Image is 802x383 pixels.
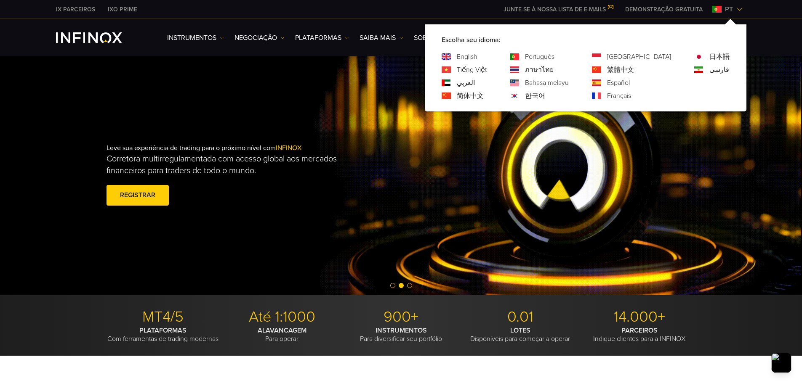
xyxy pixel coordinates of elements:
p: Para operar [226,326,338,343]
p: Escolha seu idioma: [442,35,730,45]
a: Registrar [107,185,169,206]
a: Language [457,78,475,88]
p: 0.01 [464,308,577,326]
a: Language [709,52,730,62]
a: Saiba mais [360,33,403,43]
a: Language [607,65,634,75]
span: Go to slide 3 [407,283,412,288]
a: Language [607,78,630,88]
a: NEGOCIAÇÃO [234,33,285,43]
a: INFINOX MENU [619,5,709,14]
a: Language [525,65,554,75]
a: PLATAFORMAS [295,33,349,43]
a: Language [457,52,477,62]
span: Go to slide 2 [399,283,404,288]
span: Go to slide 1 [390,283,395,288]
a: Language [607,91,631,101]
a: JUNTE-SE À NOSSA LISTA DE E-MAILS [497,6,619,13]
a: INFINOX [101,5,144,14]
p: Para diversificar seu portfólio [345,326,458,343]
p: Com ferramentas de trading modernas [107,326,219,343]
a: Instrumentos [167,33,224,43]
p: 14.000+ [583,308,696,326]
a: Language [457,91,484,101]
a: Language [525,52,554,62]
p: Até 1:1000 [226,308,338,326]
span: INFINOX [276,144,301,152]
a: Language [525,78,569,88]
strong: LOTES [510,326,530,335]
div: Leve sua experiência de trading para o próximo nível com [107,130,419,221]
a: Language [709,65,729,75]
a: INFINOX Logo [56,32,142,43]
p: Indique clientes para a INFINOX [583,326,696,343]
strong: PLATAFORMAS [139,326,187,335]
strong: INSTRUMENTOS [376,326,427,335]
strong: PARCEIROS [621,326,658,335]
strong: ALAVANCAGEM [258,326,306,335]
span: pt [722,4,736,14]
a: Language [457,65,487,75]
p: Corretora multirregulamentada com acesso global aos mercados financeiros para traders de todo o m... [107,153,357,177]
a: Language [607,52,671,62]
a: INFINOX [50,5,101,14]
p: MT4/5 [107,308,219,326]
a: Language [525,91,545,101]
p: 900+ [345,308,458,326]
a: SOBRE [414,33,442,43]
p: Disponíveis para começar a operar [464,326,577,343]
